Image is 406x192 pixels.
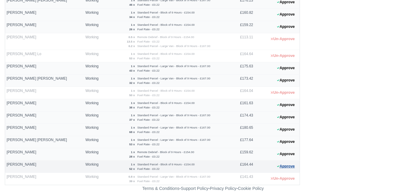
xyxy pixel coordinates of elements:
[5,111,84,124] td: [PERSON_NAME]
[137,40,160,43] small: Fuel Rate - £0.22
[226,33,255,50] td: £113.11
[84,111,104,124] td: Working
[181,186,209,191] a: Support Policy
[84,148,104,161] td: Working
[137,69,160,72] small: Fuel Rate - £0.22
[131,126,135,129] strong: 1 x
[5,87,84,99] td: [PERSON_NAME]
[137,163,195,166] small: Standard Parcel - Block of 9 Hours - £154.00
[274,137,298,146] button: Approve
[129,81,135,84] strong: 32 x
[129,179,135,183] strong: 39 x
[131,23,135,26] strong: 1 x
[5,21,84,33] td: [PERSON_NAME]
[131,89,135,92] strong: 1 x
[226,111,255,124] td: £174.43
[84,33,104,50] td: Working
[226,62,255,75] td: £175.63
[226,124,255,136] td: £180.65
[226,21,255,33] td: £159.22
[226,50,255,62] td: £164.64
[129,130,135,134] strong: 68 x
[5,62,84,75] td: [PERSON_NAME]
[226,99,255,111] td: £161.63
[226,75,255,87] td: £173.42
[129,143,135,146] strong: 53 x
[137,167,160,170] small: Fuel Rate - £0.22
[137,77,210,80] small: Standard Parcel - Large Van - Block of 9 Hours - £167.00
[128,35,135,39] strong: 0.5 x
[210,186,237,191] a: Privacy Policy
[5,9,84,21] td: [PERSON_NAME]
[274,113,298,122] button: Approve
[137,118,160,121] small: Fuel Rate - £0.22
[267,35,298,43] button: Un-Approve
[137,179,160,183] small: Fuel Rate - £0.22
[137,64,210,68] small: Standard Parcel - Large Van - Block of 9 Hours - £167.00
[131,52,135,55] strong: 1 x
[137,138,210,141] small: Standard Parcel - Large Van - Block of 9 Hours - £167.00
[5,75,84,87] td: [PERSON_NAME] [PERSON_NAME]
[267,52,298,60] button: Un-Approve
[137,155,160,158] small: Fuel Rate - £0.22
[376,163,406,192] iframe: Chat Widget
[137,89,195,92] small: Standard Parcel - Block of 9 Hours - £154.00
[137,35,194,39] small: Remote Debrief - Block of 9 Hours - £154.00
[274,10,298,19] button: Approve
[274,76,298,85] button: Approve
[129,167,135,170] strong: 52 x
[137,52,195,55] small: Standard Parcel - Block of 9 Hours - £154.00
[137,57,160,60] small: Fuel Rate - £0.22
[226,9,255,21] td: £160.82
[131,64,135,68] strong: 1 x
[137,130,160,134] small: Fuel Rate - £0.22
[32,185,374,192] div: - - -
[129,57,135,60] strong: 53 x
[137,101,195,105] small: Standard Parcel - Block of 9 Hours - £154.00
[267,88,298,97] button: Un-Approve
[137,3,160,6] small: Fuel Rate - £0.22
[131,11,135,14] strong: 1 x
[5,50,84,62] td: [PERSON_NAME] Lo
[137,81,160,84] small: Fuel Rate - £0.22
[226,173,255,185] td: £141.43
[84,75,104,87] td: Working
[274,162,298,171] button: Approve
[274,125,298,134] button: Approve
[128,44,135,48] strong: 0.2 x
[226,161,255,173] td: £164.44
[137,93,160,97] small: Fuel Rate - £0.22
[5,148,84,161] td: [PERSON_NAME]
[129,93,135,97] strong: 50 x
[137,23,195,26] small: Standard Parcel - Block of 9 Hours - £154.00
[84,136,104,148] td: Working
[137,175,210,178] small: Standard Parcel - Large Van - Block of 9 Hours - £167.00
[137,11,195,14] small: Standard Parcel - Block of 9 Hours - £154.00
[137,106,160,109] small: Fuel Rate - £0.22
[5,124,84,136] td: [PERSON_NAME]
[84,124,104,136] td: Working
[129,3,135,6] strong: 46 x
[128,175,135,178] strong: 0.8 x
[129,106,135,109] strong: 38 x
[129,118,135,121] strong: 37 x
[129,155,135,158] strong: 28 x
[226,148,255,161] td: £159.62
[137,126,210,129] small: Standard Parcel - Large Van - Block of 9 Hours - £167.00
[274,22,298,31] button: Approve
[137,150,194,154] small: Remote Debrief - Block of 9 Hours - £154.00
[137,44,210,48] small: Standard Parcel - Large Van - Block of 9 Hours - £167.00
[131,114,135,117] strong: 1 x
[5,173,84,185] td: [PERSON_NAME]
[131,163,135,166] strong: 1 x
[274,64,298,72] button: Approve
[84,173,104,185] td: Working
[84,21,104,33] td: Working
[127,40,135,43] strong: 13.5 x
[137,15,160,19] small: Fuel Rate - £0.22
[84,161,104,173] td: Working
[131,150,135,154] strong: 1 x
[5,99,84,111] td: [PERSON_NAME]
[84,9,104,21] td: Working
[137,114,210,117] small: Standard Parcel - Large Van - Block of 9 Hours - £167.00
